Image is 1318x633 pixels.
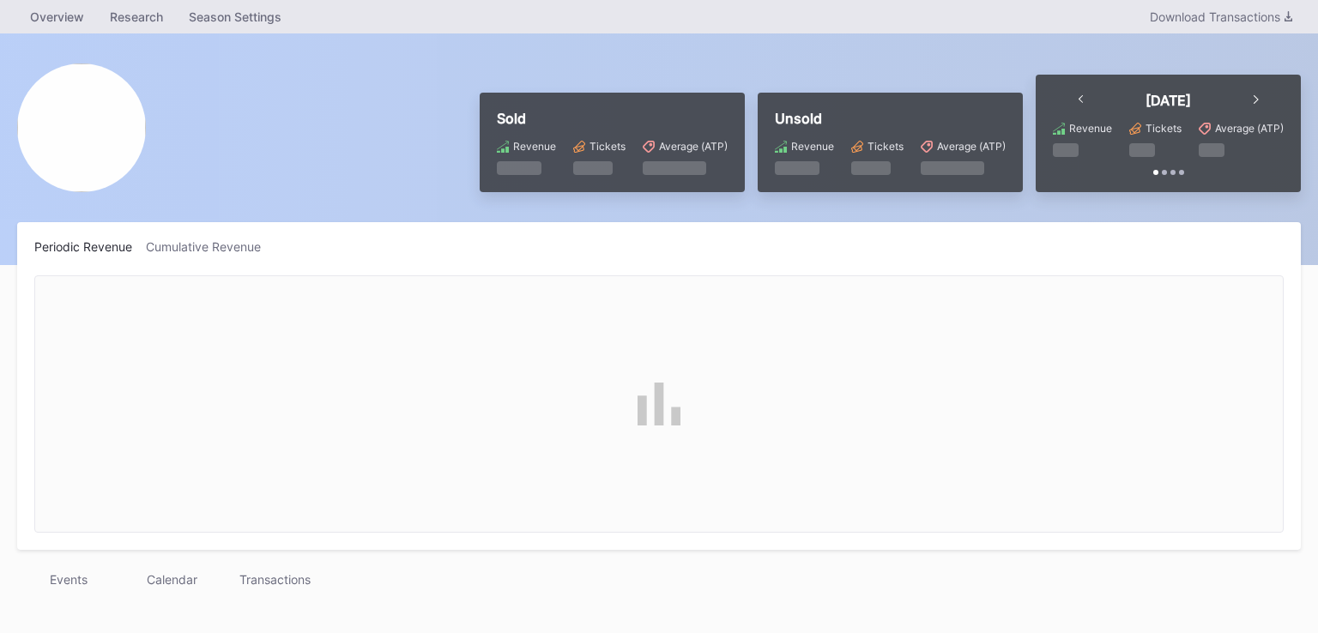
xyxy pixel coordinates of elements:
div: Average (ATP) [659,140,728,153]
div: Events [17,567,120,592]
div: [DATE] [1146,92,1191,109]
div: Cumulative Revenue [146,239,275,254]
a: Research [97,4,176,29]
div: Tickets [589,140,626,153]
div: Tickets [868,140,904,153]
a: Season Settings [176,4,294,29]
div: Unsold [775,110,1006,127]
div: Average (ATP) [1215,122,1284,135]
div: Revenue [513,140,556,153]
div: Sold [497,110,728,127]
div: Calendar [120,567,223,592]
div: Revenue [791,140,834,153]
div: Tickets [1146,122,1182,135]
div: Periodic Revenue [34,239,146,254]
div: Download Transactions [1150,9,1292,24]
div: Revenue [1069,122,1112,135]
div: Average (ATP) [937,140,1006,153]
a: Overview [17,4,97,29]
div: Transactions [223,567,326,592]
button: Download Transactions [1141,5,1301,28]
